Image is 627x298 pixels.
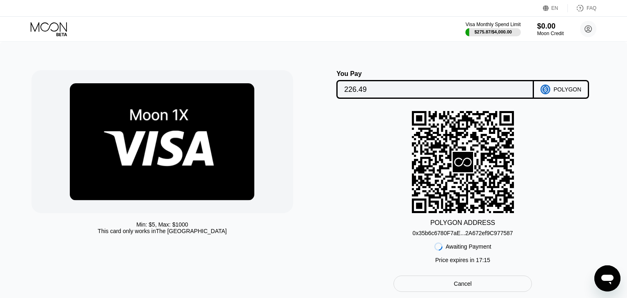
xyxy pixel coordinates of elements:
[394,276,532,292] div: Cancel
[476,257,490,263] span: 17 : 15
[435,257,490,263] div: Price expires in
[537,31,564,36] div: Moon Credit
[413,227,513,236] div: 0x35b6c6780F7aE...2A672ef9C977587
[554,86,581,93] div: POLYGON
[537,22,564,31] div: $0.00
[336,70,534,78] div: You Pay
[454,280,472,287] div: Cancel
[587,5,596,11] div: FAQ
[465,22,520,36] div: Visa Monthly Spend Limit$275.87/$4,000.00
[465,22,520,27] div: Visa Monthly Spend Limit
[136,221,188,228] div: Min: $ 5 , Max: $ 1000
[594,265,620,291] iframe: Knop om het berichtenvenster te openen
[430,219,495,227] div: POLYGON ADDRESS
[568,4,596,12] div: FAQ
[551,5,558,11] div: EN
[98,228,227,234] div: This card only works in The [GEOGRAPHIC_DATA]
[322,70,604,99] div: You PayPOLYGON
[413,230,513,236] div: 0x35b6c6780F7aE...2A672ef9C977587
[474,29,512,34] div: $275.87 / $4,000.00
[543,4,568,12] div: EN
[446,243,491,250] div: Awaiting Payment
[537,22,564,36] div: $0.00Moon Credit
